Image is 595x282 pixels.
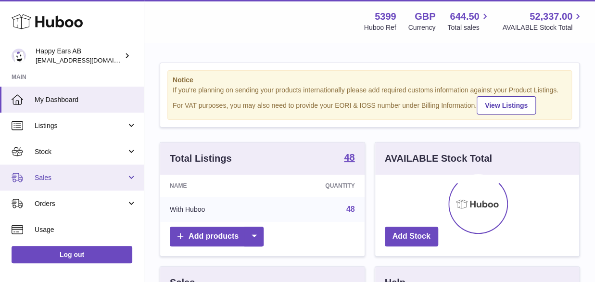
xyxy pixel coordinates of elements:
[344,153,354,164] a: 48
[477,96,536,115] a: View Listings
[12,246,132,263] a: Log out
[173,76,567,85] strong: Notice
[36,47,122,65] div: Happy Ears AB
[35,121,127,130] span: Listings
[170,152,232,165] h3: Total Listings
[408,23,436,32] div: Currency
[36,56,141,64] span: [EMAIL_ADDRESS][DOMAIN_NAME]
[447,23,490,32] span: Total sales
[12,49,26,63] img: 3pl@happyearsearplugs.com
[35,199,127,208] span: Orders
[35,225,137,234] span: Usage
[415,10,435,23] strong: GBP
[160,197,268,222] td: With Huboo
[35,95,137,104] span: My Dashboard
[502,10,583,32] a: 52,337.00 AVAILABLE Stock Total
[268,175,365,197] th: Quantity
[160,175,268,197] th: Name
[375,10,396,23] strong: 5399
[35,173,127,182] span: Sales
[170,227,264,246] a: Add products
[385,227,438,246] a: Add Stock
[450,10,479,23] span: 644.50
[385,152,492,165] h3: AVAILABLE Stock Total
[173,86,567,115] div: If you're planning on sending your products internationally please add required customs informati...
[447,10,490,32] a: 644.50 Total sales
[344,153,354,162] strong: 48
[364,23,396,32] div: Huboo Ref
[502,23,583,32] span: AVAILABLE Stock Total
[35,147,127,156] span: Stock
[530,10,572,23] span: 52,337.00
[346,205,355,213] a: 48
